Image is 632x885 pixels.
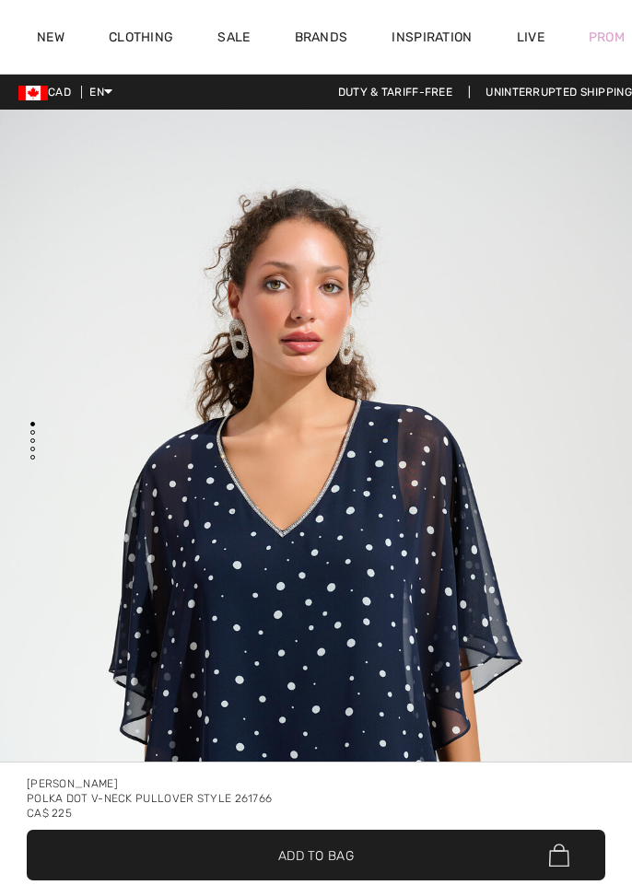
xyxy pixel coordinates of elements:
[295,29,348,49] a: Brands
[27,776,605,791] div: [PERSON_NAME]
[392,29,472,49] span: Inspiration
[27,830,605,880] button: Add to Bag
[109,29,173,49] a: Clothing
[278,845,354,865] span: Add to Bag
[27,807,72,820] span: CA$ 225
[549,844,569,868] img: Bag.svg
[589,28,625,47] a: Prom
[18,86,48,100] img: Canadian Dollar
[217,29,250,49] a: Sale
[89,86,112,99] span: EN
[18,86,78,99] span: CAD
[27,791,605,806] div: Polka Dot V-neck Pullover Style 261766
[37,29,64,49] a: New
[517,28,544,47] a: Live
